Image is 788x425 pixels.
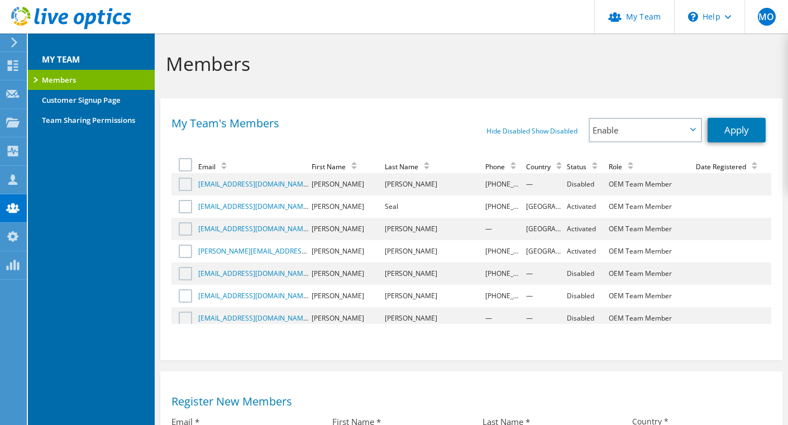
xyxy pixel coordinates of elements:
[484,307,524,330] td: —
[484,262,524,285] td: [PHONE_NUMBER]
[310,195,383,218] td: [PERSON_NAME]
[179,158,195,171] label: Select one or more accounts below
[198,291,309,300] a: [EMAIL_ADDRESS][DOMAIN_NAME]
[486,126,530,136] a: Hide Disabled
[532,126,577,136] a: Show Disabled
[708,118,766,142] a: Apply
[607,173,694,195] td: OEM Team Member
[609,162,639,171] div: Role
[484,240,524,262] td: [PHONE_NUMBER]
[28,90,155,110] a: Customer Signup Page
[198,179,309,189] a: [EMAIL_ADDRESS][DOMAIN_NAME]
[565,173,608,195] td: Disabled
[383,218,484,240] td: [PERSON_NAME]
[383,262,484,285] td: [PERSON_NAME]
[485,162,522,171] div: Phone
[696,162,763,171] div: Date Registered
[524,262,565,285] td: —
[565,307,608,330] td: Disabled
[310,240,383,262] td: [PERSON_NAME]
[565,262,608,285] td: Disabled
[310,218,383,240] td: [PERSON_NAME]
[607,195,694,218] td: OEM Team Member
[607,218,694,240] td: OEM Team Member
[198,162,232,171] div: Email
[385,162,435,171] div: Last Name
[198,313,309,323] a: [EMAIL_ADDRESS][DOMAIN_NAME]
[565,195,608,218] td: Activated
[198,224,309,233] a: [EMAIL_ADDRESS][DOMAIN_NAME]
[383,195,484,218] td: Seal
[310,285,383,307] td: [PERSON_NAME]
[312,162,362,171] div: First Name
[524,218,565,240] td: [GEOGRAPHIC_DATA]
[484,173,524,195] td: [PHONE_NUMBER]
[688,12,698,22] svg: \n
[758,8,776,26] span: MO
[565,285,608,307] td: Disabled
[565,218,608,240] td: Activated
[310,173,383,195] td: [PERSON_NAME]
[383,307,484,330] td: [PERSON_NAME]
[484,195,524,218] td: [PHONE_NUMBER]
[28,110,155,130] a: Team Sharing Permissions
[198,246,362,256] a: [PERSON_NAME][EMAIL_ADDRESS][DOMAIN_NAME]
[484,218,524,240] td: —
[383,240,484,262] td: [PERSON_NAME]
[524,195,565,218] td: [GEOGRAPHIC_DATA]
[524,240,565,262] td: [GEOGRAPHIC_DATA]
[383,285,484,307] td: [PERSON_NAME]
[383,173,484,195] td: [PERSON_NAME]
[607,307,694,330] td: OEM Team Member
[198,202,309,211] a: [EMAIL_ADDRESS][DOMAIN_NAME]
[567,162,603,171] div: Status
[524,285,565,307] td: —
[524,307,565,330] td: —
[607,285,694,307] td: OEM Team Member
[310,307,383,330] td: [PERSON_NAME]
[607,240,694,262] td: OEM Team Member
[565,240,608,262] td: Activated
[526,162,567,171] div: Country
[28,42,155,65] h3: MY TEAM
[484,285,524,307] td: [PHONE_NUMBER]
[166,52,771,75] h1: Members
[28,70,155,90] a: Members
[524,173,565,195] td: —
[198,269,309,278] a: [EMAIL_ADDRESS][DOMAIN_NAME]
[171,396,766,407] h1: Register New Members
[607,262,694,285] td: OEM Team Member
[310,262,383,285] td: [PERSON_NAME]
[593,123,686,137] span: Enable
